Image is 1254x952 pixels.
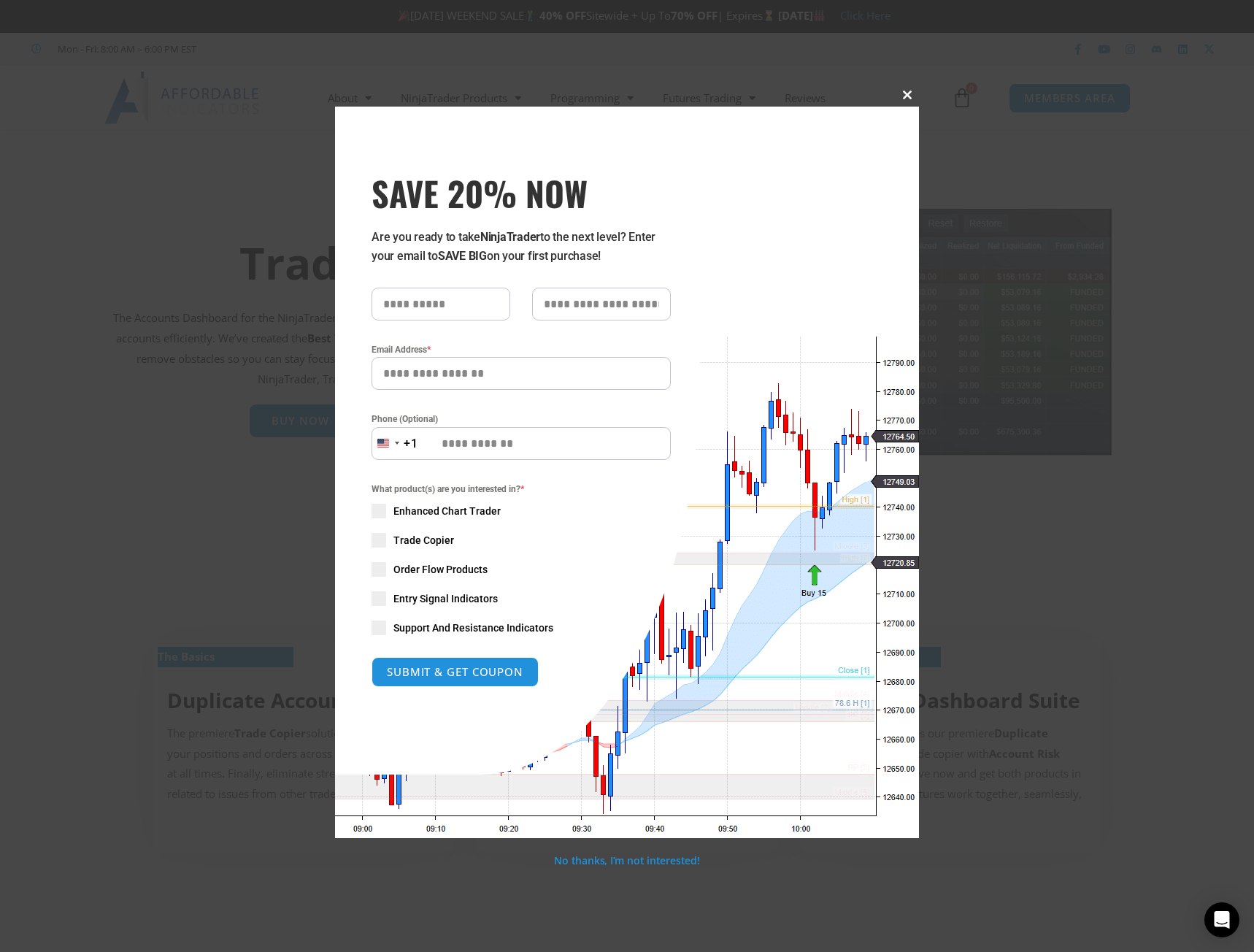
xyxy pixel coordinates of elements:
label: Phone (Optional) [372,412,671,426]
label: Support And Resistance Indicators [372,621,671,635]
span: Entry Signal Indicators [393,591,498,606]
label: Trade Copier [372,533,671,548]
label: Entry Signal Indicators [372,591,671,606]
strong: NinjaTrader [480,230,540,244]
span: Trade Copier [393,533,454,548]
p: Are you ready to take to the next level? Enter your email to on your first purchase! [372,228,671,266]
span: Enhanced Chart Trader [393,504,501,518]
button: SUBMIT & GET COUPON [372,657,539,687]
div: +1 [404,434,418,453]
span: What product(s) are you interested in? [372,482,671,496]
strong: SAVE BIG [438,249,487,263]
span: SAVE 20% NOW [372,172,671,213]
label: Order Flow Products [372,562,671,577]
span: Support And Resistance Indicators [393,621,553,635]
div: Open Intercom Messenger [1204,902,1239,937]
label: Enhanced Chart Trader [372,504,671,518]
span: Order Flow Products [393,562,488,577]
label: Email Address [372,342,671,357]
a: No thanks, I’m not interested! [554,853,699,867]
button: Selected country [372,427,418,460]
